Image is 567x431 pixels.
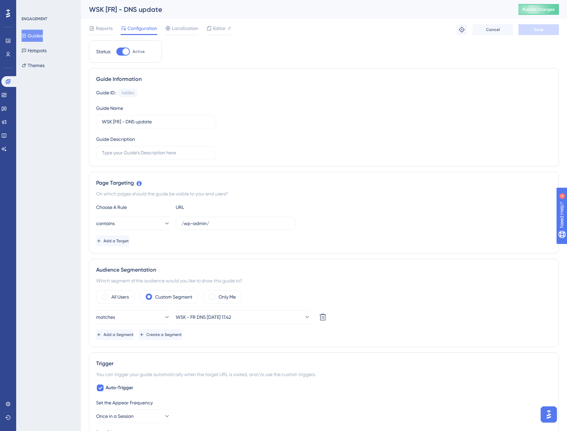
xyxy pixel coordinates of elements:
[473,24,513,35] button: Cancel
[96,75,552,83] div: Guide Information
[96,24,113,32] span: Reports
[96,217,170,230] button: contains
[486,27,500,32] span: Cancel
[176,313,231,321] span: WSK - FR DNS [DATE] 17.42
[22,59,45,71] button: Themes
[213,24,226,32] span: Editor
[96,266,552,274] div: Audience Segmentation
[127,24,157,32] span: Configuration
[146,332,182,337] span: Create a Segment
[89,5,502,14] div: WSK [FR] - DNS update
[96,179,552,187] div: Page Targeting
[22,44,47,57] button: Hotspots
[96,370,552,378] div: You can trigger your guide automatically when the target URL is visited, and/or use the custom tr...
[104,332,134,337] span: Add a Segment
[539,404,559,425] iframe: UserGuiding AI Assistant Launcher
[534,27,543,32] span: Save
[518,24,559,35] button: Save
[96,48,111,56] div: Status:
[96,190,552,198] div: On which pages should the guide be visible to your end users?
[96,135,135,143] div: Guide Description
[176,203,250,211] div: URL
[96,329,134,340] button: Add a Segment
[121,90,134,96] div: 148584
[96,310,170,324] button: matches
[96,203,170,211] div: Choose A Rule
[96,313,115,321] span: matches
[16,2,42,10] span: Need Help?
[106,384,133,392] span: Auto-Trigger
[96,219,115,227] span: contains
[219,293,236,301] label: Only Me
[522,7,555,12] span: Publish Changes
[96,236,129,246] button: Add a Target
[96,409,170,423] button: Once in a Session
[96,399,552,407] div: Set the Appear Frequency
[96,412,134,420] span: Once in a Session
[47,3,49,9] div: 4
[172,24,198,32] span: Localization
[133,49,145,54] span: Active
[96,104,123,112] div: Guide Name
[96,89,116,97] div: Guide ID:
[181,220,290,227] input: yourwebsite.com/path
[104,238,129,244] span: Add a Target
[111,293,129,301] label: All Users
[176,310,311,324] button: WSK - FR DNS [DATE] 17.42
[22,16,47,22] div: ENGAGEMENT
[102,118,210,125] input: Type your Guide’s Name here
[155,293,192,301] label: Custom Segment
[518,4,559,15] button: Publish Changes
[139,329,182,340] button: Create a Segment
[22,30,43,42] button: Guides
[96,277,552,285] div: Which segment of the audience would you like to show this guide to?
[102,149,210,156] input: Type your Guide’s Description here
[96,360,552,368] div: Trigger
